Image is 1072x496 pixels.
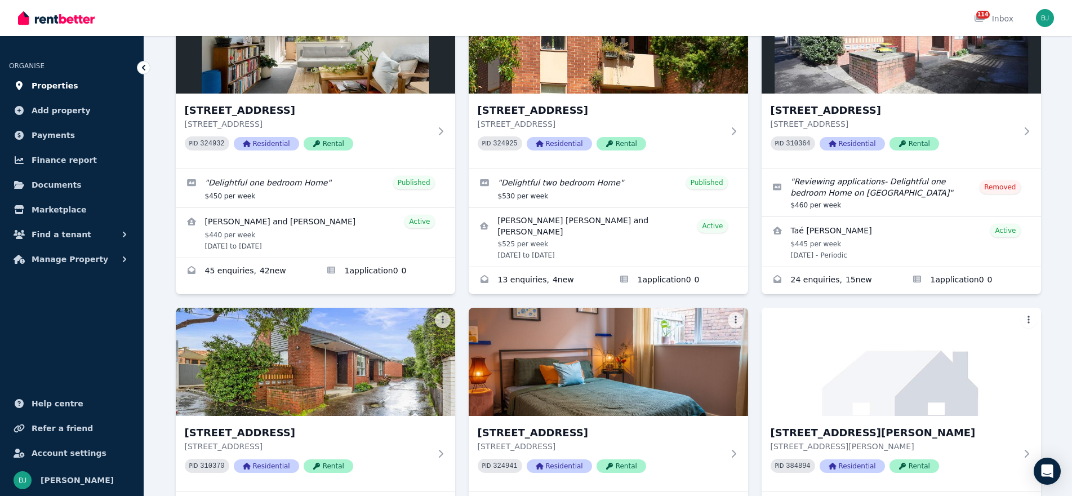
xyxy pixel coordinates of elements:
small: PID [189,140,198,147]
img: 1/282 Langridge Street, Abbotsford [469,308,748,416]
span: Rental [304,137,353,150]
span: Account settings [32,446,106,460]
code: 324932 [200,140,224,148]
span: Refer a friend [32,422,93,435]
span: Help centre [32,397,83,410]
img: RentBetter [18,10,95,26]
small: PID [189,463,198,469]
img: unit 2/1 Larnoo Avenue, Brunswick West [176,308,455,416]
img: 2/1 Fleming St, Brunswick West [762,308,1041,416]
span: Residential [527,459,592,473]
p: [STREET_ADDRESS] [185,118,430,130]
a: Account settings [9,442,135,464]
a: Edit listing: Delightful two bedroom Home [469,169,748,207]
span: Properties [32,79,78,92]
a: Finance report [9,149,135,171]
button: Find a tenant [9,223,135,246]
a: Edit listing: Reviewing applications- Delightful one bedroom Home on Larnoo Ave [762,169,1041,216]
span: Rental [597,459,646,473]
a: Applications for unit 5/1 Larnoo Avenue, Brunswick West [901,267,1041,294]
a: Payments [9,124,135,147]
span: ORGANISE [9,62,45,70]
small: PID [482,140,491,147]
code: 384894 [786,462,810,470]
span: Residential [234,459,299,473]
span: Residential [820,137,885,150]
a: Edit listing: Delightful one bedroom Home [176,169,455,207]
p: [STREET_ADDRESS][PERSON_NAME] [771,441,1016,452]
a: Add property [9,99,135,122]
a: 1/282 Langridge Street, Abbotsford[STREET_ADDRESS][STREET_ADDRESS]PID 324941ResidentialRental [469,308,748,491]
h3: [STREET_ADDRESS][PERSON_NAME] [771,425,1016,441]
a: Properties [9,74,135,97]
button: More options [728,312,744,328]
span: Residential [527,137,592,150]
h3: [STREET_ADDRESS] [185,103,430,118]
a: Applications for 4/282 Langridge Street, Abbotsford [315,258,455,285]
span: Residential [820,459,885,473]
span: Marketplace [32,203,86,216]
span: Manage Property [32,253,108,266]
span: Payments [32,129,75,142]
a: Enquiries for 5/282 Langridge Street, Abbotsford [469,267,608,294]
a: 2/1 Fleming St, Brunswick West[STREET_ADDRESS][PERSON_NAME][STREET_ADDRESS][PERSON_NAME]PID 38489... [762,308,1041,491]
span: Finance report [32,153,97,167]
div: Inbox [974,13,1013,24]
span: Find a tenant [32,228,91,241]
p: [STREET_ADDRESS] [185,441,430,452]
code: 310370 [200,462,224,470]
small: PID [775,463,784,469]
span: [PERSON_NAME] [41,473,114,487]
span: Residential [234,137,299,150]
div: Open Intercom Messenger [1034,458,1061,485]
code: 324925 [493,140,517,148]
a: Help centre [9,392,135,415]
a: View details for LEWELYN BRADLEY TOLLETT and Merina Penanueva [176,208,455,258]
span: Rental [597,137,646,150]
span: Rental [889,459,939,473]
a: unit 2/1 Larnoo Avenue, Brunswick West[STREET_ADDRESS][STREET_ADDRESS]PID 310370ResidentialRental [176,308,455,491]
a: Applications for 5/282 Langridge Street, Abbotsford [608,267,748,294]
p: [STREET_ADDRESS] [478,441,723,452]
a: Marketplace [9,198,135,221]
a: Documents [9,174,135,196]
span: Rental [889,137,939,150]
p: [STREET_ADDRESS] [771,118,1016,130]
a: View details for Leala Rose Carney-Chapus and Jack McGregor-Smith [469,208,748,267]
a: Enquiries for unit 5/1 Larnoo Avenue, Brunswick West [762,267,901,294]
code: 324941 [493,462,517,470]
small: PID [482,463,491,469]
a: View details for Taé Jean Julien [762,217,1041,267]
code: 310364 [786,140,810,148]
span: Documents [32,178,82,192]
h3: [STREET_ADDRESS] [771,103,1016,118]
span: Add property [32,104,91,117]
button: Manage Property [9,248,135,271]
button: More options [1021,312,1037,328]
p: [STREET_ADDRESS] [478,118,723,130]
button: More options [435,312,451,328]
h3: [STREET_ADDRESS] [185,425,430,441]
span: 114 [976,11,990,19]
small: PID [775,140,784,147]
a: Enquiries for 4/282 Langridge Street, Abbotsford [176,258,315,285]
img: Bom Jin [14,471,32,489]
img: Bom Jin [1036,9,1054,27]
a: Refer a friend [9,417,135,440]
h3: [STREET_ADDRESS] [478,425,723,441]
span: Rental [304,459,353,473]
h3: [STREET_ADDRESS] [478,103,723,118]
